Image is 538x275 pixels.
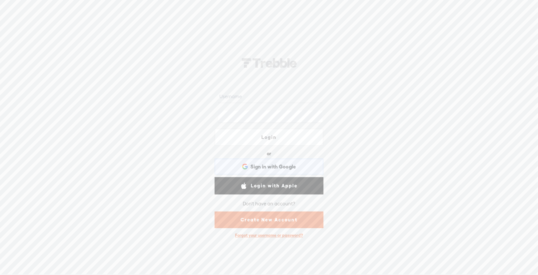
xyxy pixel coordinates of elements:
[215,177,323,194] a: Login with Apple
[232,229,306,241] div: Forgot your username or password?
[215,159,323,175] div: Sign in with Google
[243,197,295,210] div: Don't have an account?
[215,129,323,146] a: Login
[218,90,322,103] input: Username
[250,163,296,170] span: Sign in with Google
[267,149,271,159] div: or
[215,211,323,228] a: Create New Account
